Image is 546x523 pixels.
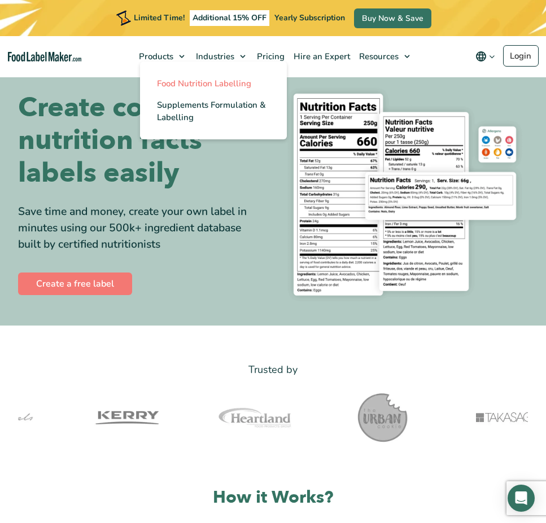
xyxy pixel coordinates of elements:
[254,51,286,62] span: Pricing
[134,12,185,23] span: Limited Time!
[274,12,345,23] span: Yearly Subscription
[193,51,235,62] span: Industries
[140,94,287,128] a: Supplements Formulation & Labelling
[18,362,528,378] p: Trusted by
[251,36,288,77] a: Pricing
[133,36,190,77] a: Products
[288,36,353,77] a: Hire an Expert
[290,51,351,62] span: Hire an Expert
[353,36,416,77] a: Resources
[157,78,251,89] span: Food Nutrition Labelling
[356,51,400,62] span: Resources
[140,73,287,94] a: Food Nutrition Labelling
[157,99,266,123] span: Supplements Formulation & Labelling
[18,273,132,295] a: Create a free label
[18,203,265,252] div: Save time and money, create your own label in minutes using our 500k+ ingredient database built b...
[190,36,251,77] a: Industries
[508,485,535,512] div: Open Intercom Messenger
[354,8,431,28] a: Buy Now & Save
[18,486,528,508] h2: How it Works?
[18,91,265,190] h1: Create compliant nutrition facts labels easily
[190,10,269,26] span: Additional 15% OFF
[136,51,174,62] span: Products
[503,45,539,67] a: Login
